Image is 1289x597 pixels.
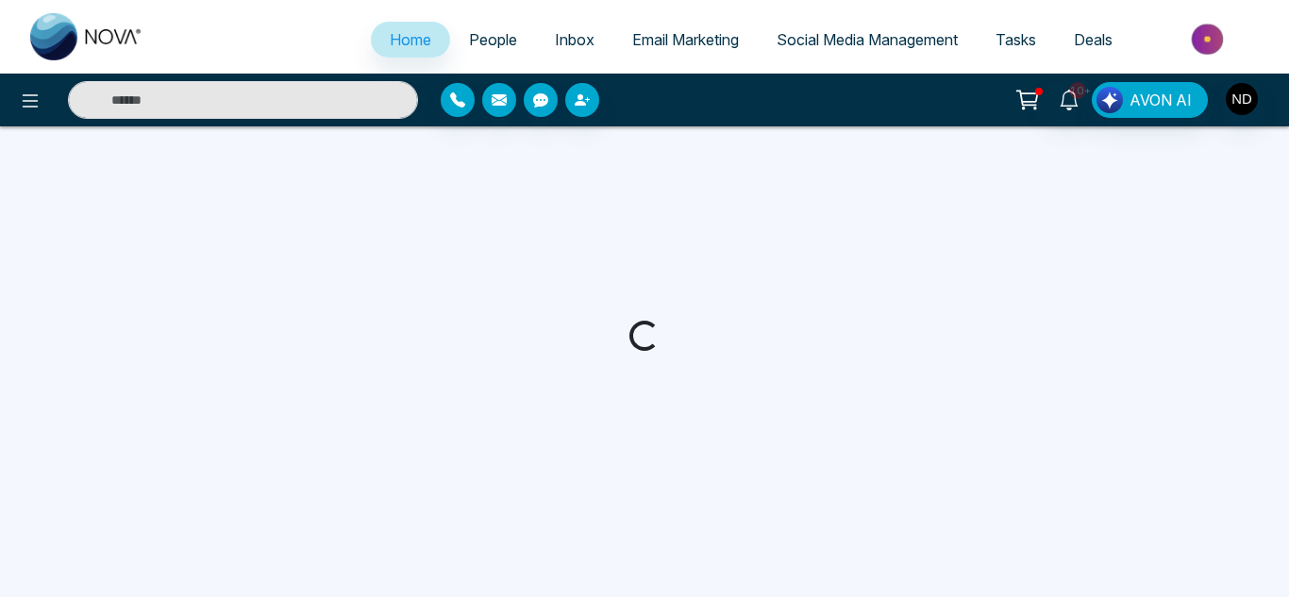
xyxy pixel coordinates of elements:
span: 10+ [1069,82,1086,99]
a: Social Media Management [758,22,977,58]
span: Inbox [555,30,594,49]
span: Deals [1074,30,1113,49]
a: People [450,22,536,58]
button: AVON AI [1092,82,1208,118]
a: Home [371,22,450,58]
a: Tasks [977,22,1055,58]
img: Market-place.gif [1141,18,1278,60]
span: People [469,30,517,49]
span: AVON AI [1130,89,1192,111]
a: Email Marketing [613,22,758,58]
a: 10+ [1046,82,1092,115]
img: Lead Flow [1096,87,1123,113]
a: Inbox [536,22,613,58]
img: Nova CRM Logo [30,13,143,60]
span: Email Marketing [632,30,739,49]
a: Deals [1055,22,1131,58]
span: Tasks [996,30,1036,49]
span: Home [390,30,431,49]
img: User Avatar [1226,83,1258,115]
span: Social Media Management [777,30,958,49]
